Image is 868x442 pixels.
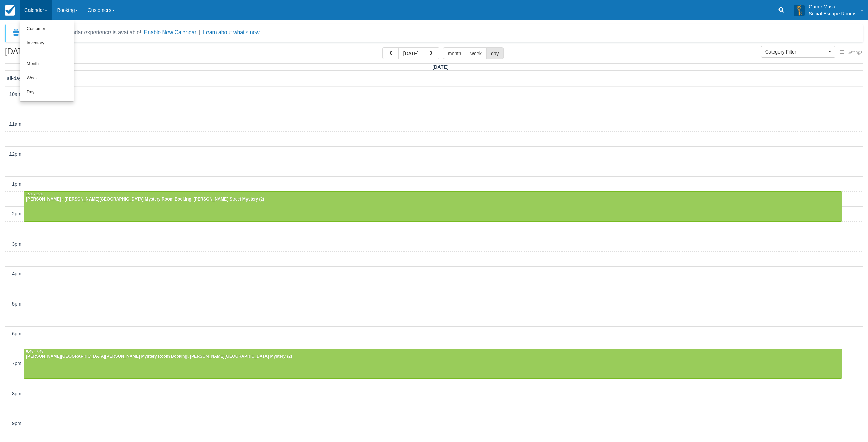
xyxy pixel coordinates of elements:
[24,191,842,221] a: 1:30 - 2:30[PERSON_NAME] - [PERSON_NAME][GEOGRAPHIC_DATA] Mystery Room Booking, [PERSON_NAME] Str...
[24,349,842,378] a: 6:45 - 7:45[PERSON_NAME][GEOGRAPHIC_DATA][PERSON_NAME] Mystery Room Booking, [PERSON_NAME][GEOGRA...
[203,29,260,35] a: Learn about what's new
[144,29,196,36] button: Enable New Calendar
[12,181,21,187] span: 1pm
[466,47,487,59] button: week
[20,85,74,100] a: Day
[398,47,423,59] button: [DATE]
[12,301,21,307] span: 5pm
[26,192,43,196] span: 1:30 - 2:30
[5,5,15,16] img: checkfront-main-nav-mini-logo.png
[12,391,21,396] span: 8pm
[765,48,827,55] span: Category Filter
[23,28,141,37] div: A new Booking Calendar experience is available!
[12,241,21,247] span: 3pm
[20,20,74,102] ul: Calendar
[9,121,21,127] span: 11am
[199,29,200,35] span: |
[835,48,866,58] button: Settings
[809,3,856,10] p: Game Master
[7,76,21,81] span: all-day
[26,350,43,353] span: 6:45 - 7:45
[848,50,862,55] span: Settings
[20,71,74,85] a: Week
[12,421,21,426] span: 9pm
[9,91,21,97] span: 10am
[12,211,21,216] span: 2pm
[20,36,74,50] a: Inventory
[443,47,466,59] button: month
[26,354,840,359] div: [PERSON_NAME][GEOGRAPHIC_DATA][PERSON_NAME] Mystery Room Booking, [PERSON_NAME][GEOGRAPHIC_DATA] ...
[5,47,91,60] h2: [DATE]
[761,46,835,58] button: Category Filter
[486,47,504,59] button: day
[12,331,21,336] span: 6pm
[20,22,74,36] a: Customer
[432,64,449,70] span: [DATE]
[794,5,805,16] img: A3
[9,151,21,157] span: 12pm
[12,271,21,276] span: 4pm
[26,197,840,202] div: [PERSON_NAME] - [PERSON_NAME][GEOGRAPHIC_DATA] Mystery Room Booking, [PERSON_NAME] Street Mystery...
[12,361,21,366] span: 7pm
[809,10,856,17] p: Social Escape Rooms
[20,57,74,71] a: Month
